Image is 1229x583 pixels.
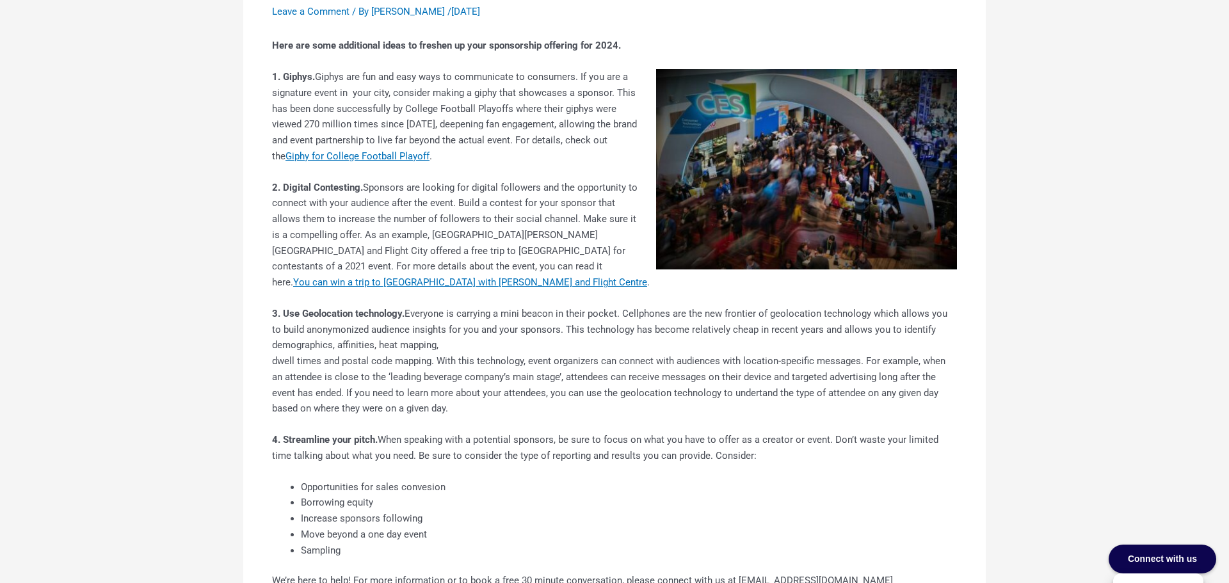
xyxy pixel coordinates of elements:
[301,527,957,543] li: Move beyond a one day event
[301,511,957,527] li: Increase sponsors following
[272,6,349,17] a: Leave a Comment
[272,69,957,164] p: Giphys are fun and easy ways to communicate to consumers. If you are a signature event in your ci...
[301,543,957,559] li: Sampling
[371,6,445,17] span: [PERSON_NAME]
[272,308,405,319] strong: 3. Use Geolocation technology.
[272,5,957,19] div: / By /
[451,6,480,17] span: [DATE]
[272,306,957,417] p: Everyone is carrying a mini beacon in their pocket. Cellphones are the new frontier of geolocatio...
[272,71,315,83] strong: 1. Giphys.
[301,479,957,495] li: Opportunities for sales convesion
[272,434,378,445] strong: 4. Streamline your pitch.
[371,6,447,17] a: [PERSON_NAME]
[285,150,430,162] a: Giphy for College Football Playoff
[1109,545,1216,573] div: Connect with us
[272,40,621,51] strong: Here are some additional ideas to freshen up your sponsorship offering for 2024.
[301,495,957,511] li: Borrowing equity
[293,276,647,288] a: You can win a trip to [GEOGRAPHIC_DATA] with [PERSON_NAME] and Flight Centre
[272,182,363,193] strong: 2. Digital Contesting.
[272,180,957,291] p: Sponsors are looking for digital followers and the opportunity to connect with your audience afte...
[272,432,957,464] p: When speaking with a potential sponsors, be sure to focus on what you have to offer as a creator ...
